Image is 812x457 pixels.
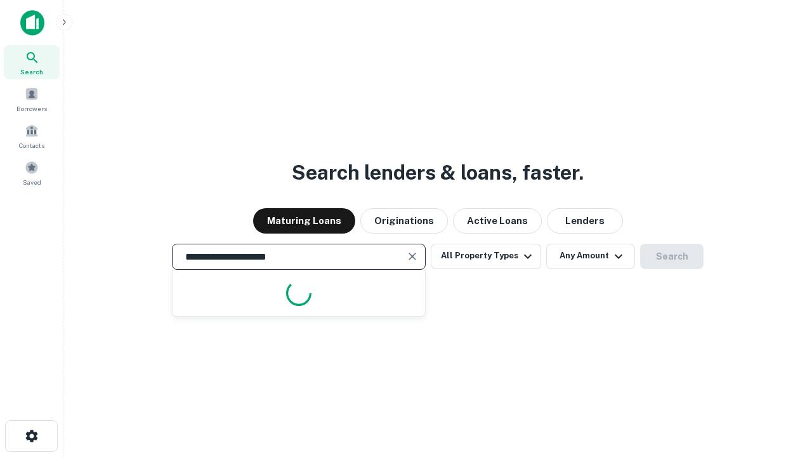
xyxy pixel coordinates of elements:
[4,82,60,116] a: Borrowers
[292,157,584,188] h3: Search lenders & loans, faster.
[4,45,60,79] a: Search
[20,10,44,36] img: capitalize-icon.png
[23,177,41,187] span: Saved
[4,156,60,190] a: Saved
[547,208,623,234] button: Lenders
[4,119,60,153] a: Contacts
[453,208,542,234] button: Active Loans
[403,248,421,265] button: Clear
[431,244,541,269] button: All Property Types
[19,140,44,150] span: Contacts
[360,208,448,234] button: Originations
[749,355,812,416] iframe: Chat Widget
[20,67,43,77] span: Search
[253,208,355,234] button: Maturing Loans
[16,103,47,114] span: Borrowers
[546,244,635,269] button: Any Amount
